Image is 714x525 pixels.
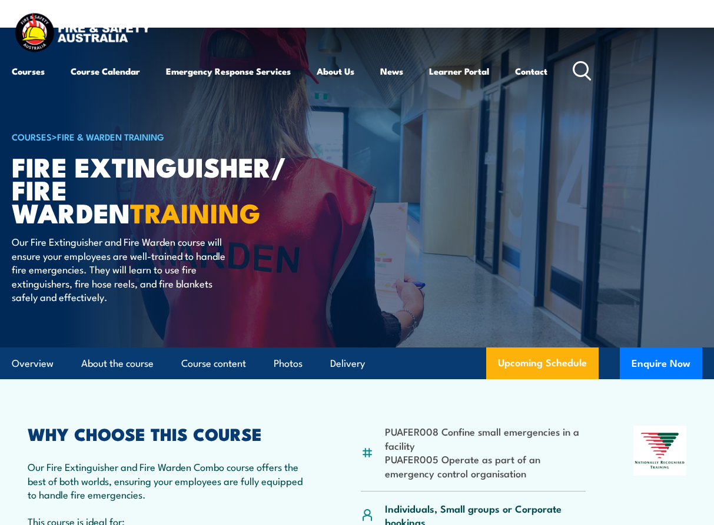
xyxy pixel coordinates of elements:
[12,130,52,143] a: COURSES
[57,130,164,143] a: Fire & Warden Training
[385,452,586,480] li: PUAFER005 Operate as part of an emergency control organisation
[620,347,702,379] button: Enquire Now
[28,426,313,441] h2: WHY CHOOSE THIS COURSE
[380,57,403,85] a: News
[81,348,154,379] a: About the course
[181,348,246,379] a: Course content
[130,192,261,232] strong: TRAINING
[12,155,303,223] h1: Fire Extinguisher/ Fire Warden
[28,460,313,501] p: Our Fire Extinguisher and Fire Warden Combo course offers the best of both worlds, ensuring your ...
[71,57,140,85] a: Course Calendar
[633,426,686,476] img: Nationally Recognised Training logo.
[12,129,303,143] h6: >
[12,348,54,379] a: Overview
[330,348,365,379] a: Delivery
[317,57,354,85] a: About Us
[515,57,547,85] a: Contact
[429,57,489,85] a: Learner Portal
[12,57,45,85] a: Courses
[12,235,227,303] p: Our Fire Extinguisher and Fire Warden course will ensure your employees are well-trained to handl...
[166,57,291,85] a: Emergency Response Services
[385,424,586,452] li: PUAFER008 Confine small emergencies in a facility
[274,348,303,379] a: Photos
[486,347,599,379] a: Upcoming Schedule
